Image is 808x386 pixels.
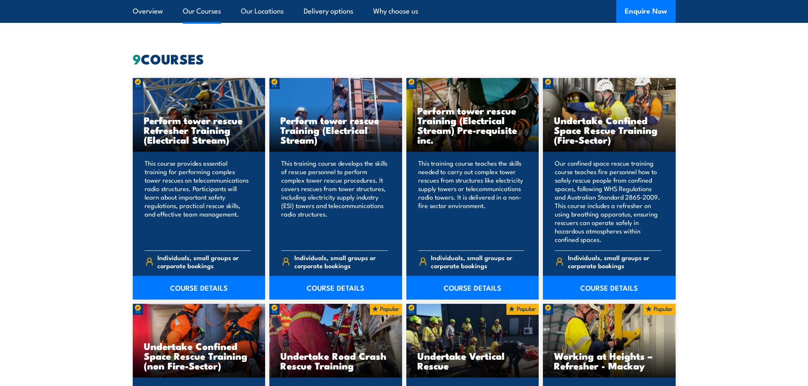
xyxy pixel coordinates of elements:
span: Individuals, small groups or corporate bookings [431,253,524,269]
h2: COURSES [133,53,676,64]
p: This training course teaches the skills needed to carry out complex tower rescues from structures... [418,159,525,244]
h3: Undertake Confined Space Rescue Training (non Fire-Sector) [144,341,254,370]
p: This training course develops the skills of rescue personnel to perform complex tower rescue proc... [281,159,388,244]
span: Individuals, small groups or corporate bookings [568,253,661,269]
a: COURSE DETAILS [543,276,676,300]
a: COURSE DETAILS [133,276,266,300]
span: Individuals, small groups or corporate bookings [294,253,388,269]
p: This course provides essential training for performing complex tower rescues on telecommunication... [145,159,251,244]
h3: Perform tower rescue Training (Electrical Stream) [280,115,391,144]
h3: Undertake Confined Space Rescue Training (Fire-Sector) [554,115,665,144]
a: COURSE DETAILS [269,276,402,300]
h3: Working at Heights – Refresher - Mackay [554,351,665,370]
strong: 9 [133,48,141,69]
span: Individuals, small groups or corporate bookings [157,253,251,269]
p: Our confined space rescue training course teaches fire personnel how to safely rescue people from... [555,159,661,244]
a: COURSE DETAILS [406,276,539,300]
h3: Perform tower rescue Training (Electrical Stream) Pre-requisite inc. [417,106,528,144]
h3: Undertake Vertical Rescue [417,351,528,370]
h3: Undertake Road Crash Rescue Training [280,351,391,370]
h3: Perform tower rescue Refresher Training (Electrical Stream) [144,115,254,144]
